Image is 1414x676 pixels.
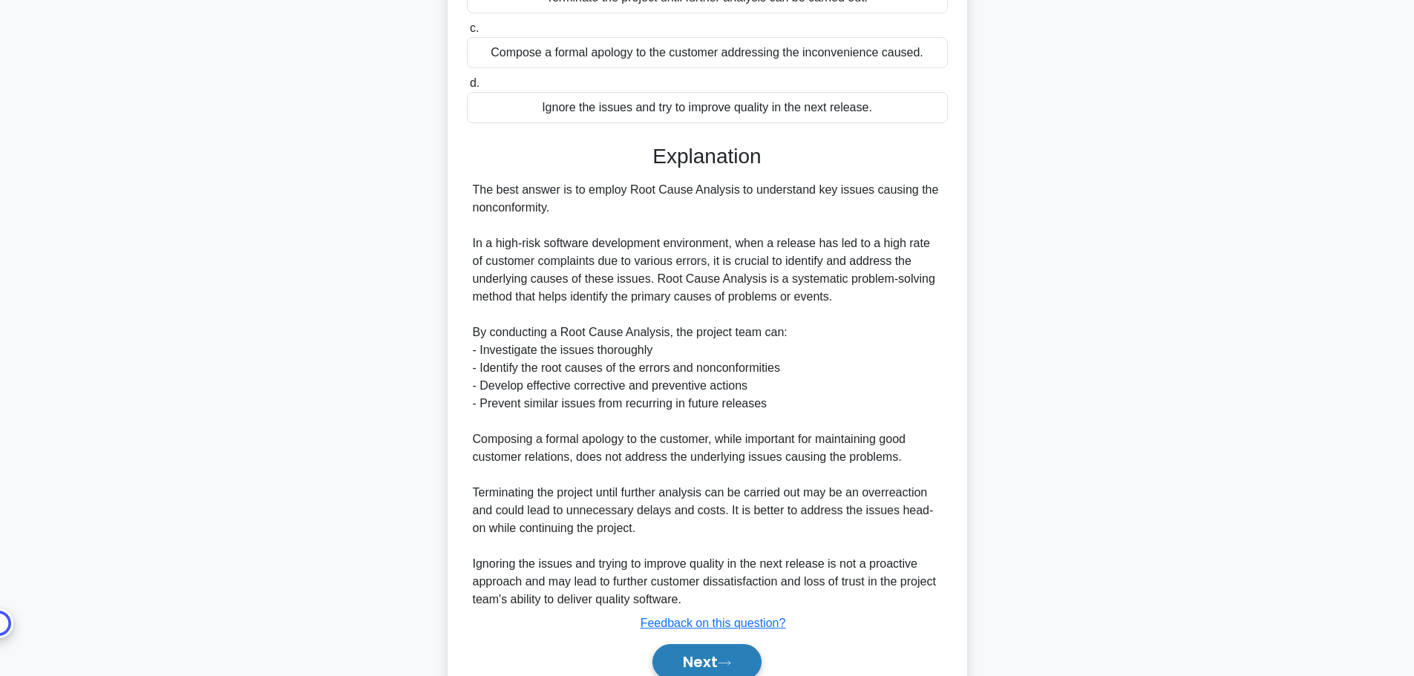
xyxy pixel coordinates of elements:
h3: Explanation [476,144,939,169]
span: d. [470,76,479,89]
div: Compose a formal apology to the customer addressing the inconvenience caused. [467,37,948,68]
div: The best answer is to employ Root Cause Analysis to understand key issues causing the nonconformi... [473,181,942,608]
div: Ignore the issues and try to improve quality in the next release. [467,92,948,123]
a: Feedback on this question? [641,617,786,629]
span: c. [470,22,479,34]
